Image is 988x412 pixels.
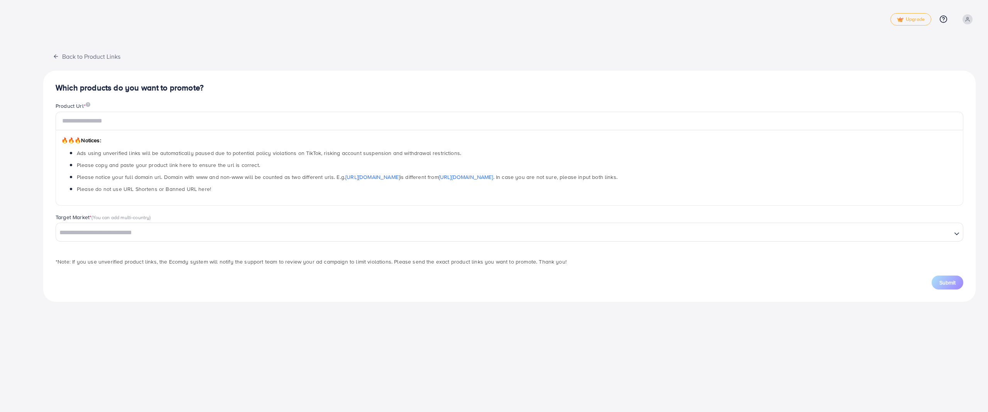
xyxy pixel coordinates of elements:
a: [URL][DOMAIN_NAME] [439,173,493,181]
span: (You can add multi-country) [91,214,151,221]
div: Search for option [56,223,963,241]
img: image [86,102,90,107]
span: Ads using unverified links will be automatically paused due to potential policy violations on Tik... [77,149,461,157]
a: [URL][DOMAIN_NAME] [345,173,400,181]
span: Please copy and paste your product link here to ensure the url is correct. [77,161,260,169]
a: tickUpgrade [890,13,931,26]
button: Submit [932,276,963,289]
span: Please notice your full domain url. Domain with www and non-www will be counted as two different ... [77,173,617,181]
button: Back to Product Links [43,48,130,65]
input: Search for option [57,227,951,239]
span: Notices: [61,136,101,144]
span: Submit [939,279,956,286]
span: 🔥🔥🔥 [61,136,81,144]
label: Product Url [56,102,90,110]
span: Upgrade [897,17,925,22]
img: tick [897,17,903,22]
h4: Which products do you want to promote? [56,83,963,93]
label: Target Market [56,213,151,221]
p: *Note: If you use unverified product links, the Ecomdy system will notify the support team to rev... [56,257,963,266]
span: Please do not use URL Shortens or Banned URL here! [77,185,211,193]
